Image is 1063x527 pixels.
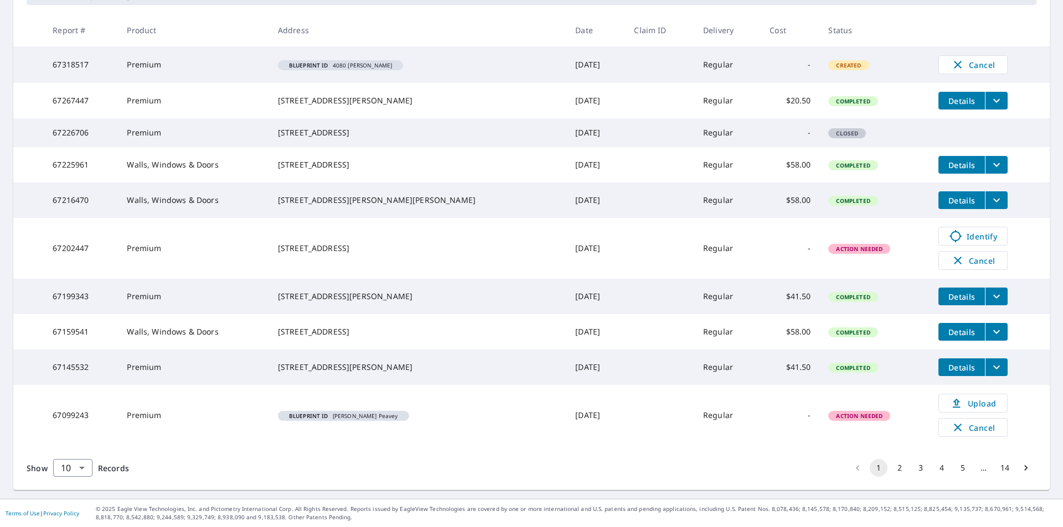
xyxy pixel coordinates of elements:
[870,459,887,477] button: page 1
[950,254,996,267] span: Cancel
[938,92,985,109] button: detailsBtn-67267447
[27,463,48,473] span: Show
[118,349,269,385] td: Premium
[53,459,92,477] div: Show 10 records
[985,92,1008,109] button: filesDropdownBtn-67267447
[694,14,761,46] th: Delivery
[938,251,1008,270] button: Cancel
[278,195,558,206] div: [STREET_ADDRESS][PERSON_NAME][PERSON_NAME]
[938,323,985,341] button: detailsBtn-67159541
[44,46,118,83] td: 67318517
[694,314,761,349] td: Regular
[44,218,118,279] td: 67202447
[829,412,889,420] span: Action Needed
[278,127,558,138] div: [STREET_ADDRESS]
[938,358,985,376] button: detailsBtn-67145532
[761,218,819,279] td: -
[829,245,889,253] span: Action Needed
[118,46,269,83] td: Premium
[44,279,118,314] td: 67199343
[938,418,1008,437] button: Cancel
[566,14,625,46] th: Date
[566,349,625,385] td: [DATE]
[566,83,625,118] td: [DATE]
[950,58,996,71] span: Cancel
[829,61,868,69] span: Created
[829,197,876,205] span: Completed
[954,459,972,477] button: Go to page 5
[761,46,819,83] td: -
[829,161,876,169] span: Completed
[985,323,1008,341] button: filesDropdownBtn-67159541
[829,328,876,336] span: Completed
[945,195,978,206] span: Details
[761,182,819,218] td: $58.00
[269,14,566,46] th: Address
[694,147,761,182] td: Regular
[761,314,819,349] td: $58.00
[938,191,985,209] button: detailsBtn-67216470
[289,62,328,68] em: Blueprint ID
[53,452,92,483] div: 10
[278,326,558,337] div: [STREET_ADDRESS]
[44,385,118,446] td: 67099243
[98,463,129,473] span: Records
[945,96,978,106] span: Details
[118,14,269,46] th: Product
[118,314,269,349] td: Walls, Windows & Doors
[278,243,558,254] div: [STREET_ADDRESS]
[819,14,930,46] th: Status
[44,182,118,218] td: 67216470
[985,191,1008,209] button: filesDropdownBtn-67216470
[985,358,1008,376] button: filesDropdownBtn-67145532
[278,362,558,373] div: [STREET_ADDRESS][PERSON_NAME]
[278,291,558,302] div: [STREET_ADDRESS][PERSON_NAME]
[761,279,819,314] td: $41.50
[938,55,1008,74] button: Cancel
[694,182,761,218] td: Regular
[278,95,558,106] div: [STREET_ADDRESS][PERSON_NAME]
[694,83,761,118] td: Regular
[938,156,985,174] button: detailsBtn-67225961
[761,385,819,446] td: -
[118,218,269,279] td: Premium
[945,327,978,337] span: Details
[118,118,269,147] td: Premium
[761,349,819,385] td: $41.50
[118,279,269,314] td: Premium
[694,385,761,446] td: Regular
[694,46,761,83] td: Regular
[44,147,118,182] td: 67225961
[761,118,819,147] td: -
[43,509,79,517] a: Privacy Policy
[566,385,625,446] td: [DATE]
[694,118,761,147] td: Regular
[289,413,328,419] em: Blueprint ID
[118,385,269,446] td: Premium
[829,364,876,372] span: Completed
[847,459,1036,477] nav: pagination navigation
[566,118,625,147] td: [DATE]
[946,229,1000,243] span: Identify
[566,46,625,83] td: [DATE]
[829,293,876,301] span: Completed
[945,291,978,302] span: Details
[278,159,558,170] div: [STREET_ADDRESS]
[694,218,761,279] td: Regular
[282,62,399,68] span: 4080 [PERSON_NAME]
[891,459,909,477] button: Go to page 2
[566,182,625,218] td: [DATE]
[761,147,819,182] td: $58.00
[829,97,876,105] span: Completed
[985,156,1008,174] button: filesDropdownBtn-67225961
[6,509,40,517] a: Terms of Use
[118,147,269,182] td: Walls, Windows & Doors
[950,421,996,434] span: Cancel
[945,362,978,373] span: Details
[1017,459,1035,477] button: Go to next page
[996,459,1014,477] button: Go to page 14
[625,14,694,46] th: Claim ID
[566,314,625,349] td: [DATE]
[566,218,625,279] td: [DATE]
[975,462,993,473] div: …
